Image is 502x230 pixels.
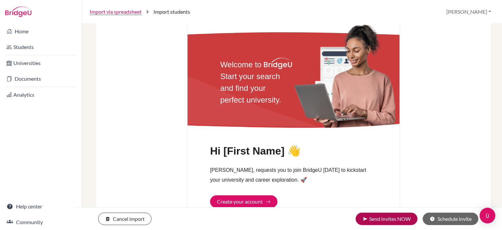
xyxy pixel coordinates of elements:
[5,7,31,17] img: Bridge-U
[188,23,400,137] img: Email red background
[423,213,478,225] button: Schedule invite
[430,216,435,222] i: schedule
[1,57,80,70] a: Universities
[480,208,495,223] div: Open Intercom Messenger
[285,16,400,130] img: Email subject background
[210,145,300,157] h1: Hi [First Name] 👋
[220,59,290,106] h2: Welcome to Start your search and find your perfect university.
[264,58,292,69] img: BridgeU logo
[153,8,190,16] span: Import students
[356,213,418,225] button: Send invites NOW
[1,216,80,229] a: Community
[1,25,80,38] a: Home
[90,8,142,16] a: Import via spreadsheet
[170,67,333,127] img: Email reflection background
[105,216,110,222] i: delete
[1,72,80,85] a: Documents
[443,6,494,18] button: [PERSON_NAME]
[144,8,151,15] i: chevron_right
[1,200,80,213] a: Help center
[1,88,80,101] a: Analytics
[1,41,80,54] a: Students
[98,213,152,225] button: Cancel import
[210,165,377,185] p: [PERSON_NAME], requests you to join BridgeU [DATE] to kickstart your university and career explor...
[363,216,368,222] i: send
